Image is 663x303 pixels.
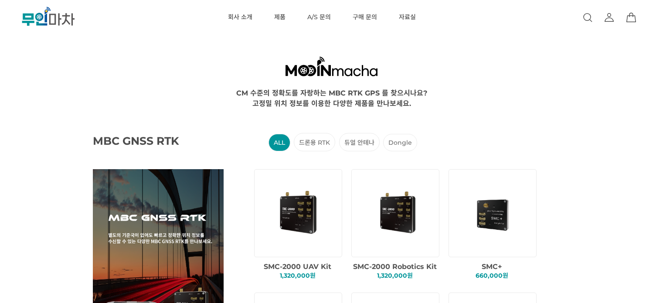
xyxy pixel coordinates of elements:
[294,133,335,151] li: 드론용 RTK
[482,262,502,271] span: SMC+
[476,272,508,279] span: 660,000원
[377,272,413,279] span: 1,320,000원
[262,176,337,250] img: 1ee78b6ef8b89e123d6f4d8a617f2cc2.png
[27,87,636,108] div: CM 수준의 정확도를 자랑하는 MBC RTK GPS 를 찾으시나요? 고정밀 위치 정보를 이용한 다양한 제품을 만나보세요.
[93,134,202,147] span: MBC GNSS RTK
[360,176,434,250] img: dd1389de6ba74b56ed1c86d804b0ca77.png
[457,176,531,250] img: f8268eb516eb82712c4b199d88f6799e.png
[269,134,290,151] li: ALL
[383,134,417,151] li: Dongle
[339,133,380,151] li: 듀얼 안테나
[353,262,437,271] span: SMC-2000 Robotics Kit
[264,262,331,271] span: SMC-2000 UAV Kit
[280,272,316,279] span: 1,320,000원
